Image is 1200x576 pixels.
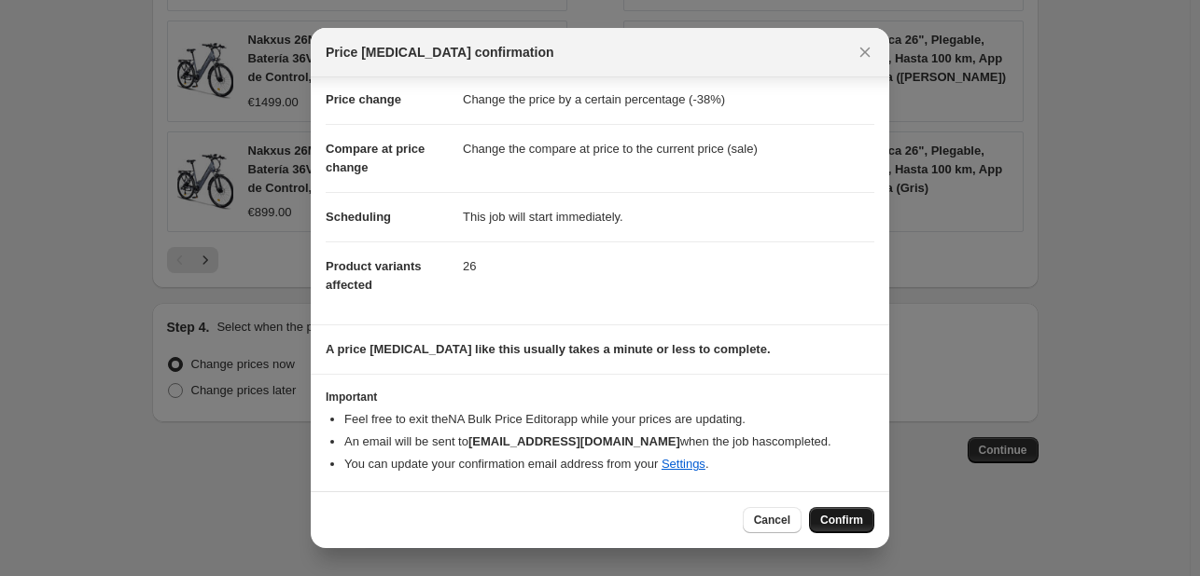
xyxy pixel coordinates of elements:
span: Price [MEDICAL_DATA] confirmation [326,43,554,62]
b: [EMAIL_ADDRESS][DOMAIN_NAME] [468,434,680,448]
span: Product variants affected [326,259,422,292]
span: Scheduling [326,210,391,224]
dd: Change the price by a certain percentage (-38%) [463,75,874,124]
li: An email will be sent to when the job has completed . [344,432,874,451]
button: Close [852,39,878,65]
a: Settings [662,457,705,471]
span: Cancel [754,513,790,528]
dd: Change the compare at price to the current price (sale) [463,124,874,173]
span: Confirm [820,513,863,528]
button: Confirm [809,507,874,533]
dd: 26 [463,241,874,291]
h3: Important [326,390,874,405]
span: Compare at price change [326,142,425,174]
span: Price change [326,92,401,106]
b: A price [MEDICAL_DATA] like this usually takes a minute or less to complete. [326,342,771,356]
button: Cancel [743,507,802,533]
dd: This job will start immediately. [463,192,874,241]
li: You can update your confirmation email address from your . [344,455,874,473]
li: Feel free to exit the NA Bulk Price Editor app while your prices are updating. [344,410,874,429]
